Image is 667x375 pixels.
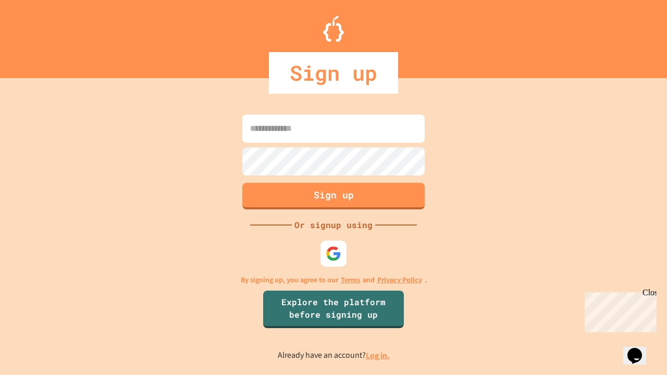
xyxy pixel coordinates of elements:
[377,274,422,285] a: Privacy Policy
[326,246,341,261] img: google-icon.svg
[241,274,427,285] p: By signing up, you agree to our and .
[4,4,72,66] div: Chat with us now!Close
[292,219,375,231] div: Or signup using
[242,183,425,209] button: Sign up
[341,274,360,285] a: Terms
[263,291,404,328] a: Explore the platform before signing up
[269,52,398,94] div: Sign up
[323,16,344,42] img: Logo.svg
[580,288,657,332] iframe: chat widget
[278,349,390,362] p: Already have an account?
[366,350,390,361] a: Log in.
[623,333,657,365] iframe: chat widget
